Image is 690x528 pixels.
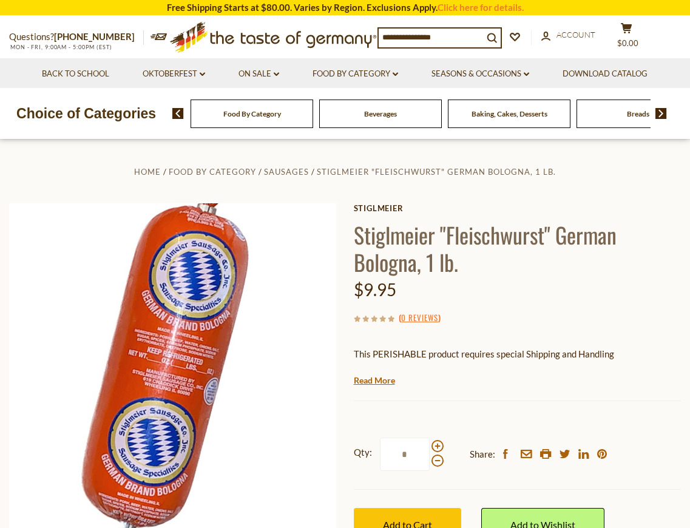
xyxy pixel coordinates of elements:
a: Stiglmeier [354,203,681,213]
a: Food By Category [223,109,281,118]
img: next arrow [655,108,667,119]
p: Questions? [9,29,144,45]
span: $0.00 [617,38,638,48]
img: previous arrow [172,108,184,119]
a: Food By Category [313,67,398,81]
a: Food By Category [169,167,256,177]
a: Sausages [264,167,309,177]
p: This PERISHABLE product requires special Shipping and Handling [354,347,681,362]
span: ( ) [399,311,441,323]
a: Home [134,167,161,177]
span: Share: [470,447,495,462]
a: Account [541,29,595,42]
h1: Stiglmeier "Fleischwurst" German Bologna, 1 lb. [354,221,681,276]
a: Stiglmeier "Fleischwurst" German Bologna, 1 lb. [317,167,556,177]
a: Download Catalog [563,67,648,81]
li: We will ship this product in heat-protective packaging and ice. [365,371,681,386]
span: $9.95 [354,279,396,300]
strong: Qty: [354,445,372,460]
a: Click here for details. [438,2,524,13]
a: Oktoberfest [143,67,205,81]
a: Baking, Cakes, Desserts [472,109,547,118]
a: On Sale [238,67,279,81]
a: Read More [354,374,395,387]
a: Seasons & Occasions [431,67,529,81]
input: Qty: [380,438,430,471]
a: Breads [627,109,649,118]
a: Back to School [42,67,109,81]
span: Account [556,30,595,39]
span: MON - FRI, 9:00AM - 5:00PM (EST) [9,44,112,50]
a: 0 Reviews [401,311,438,325]
a: Beverages [364,109,397,118]
a: [PHONE_NUMBER] [54,31,135,42]
button: $0.00 [608,22,644,53]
